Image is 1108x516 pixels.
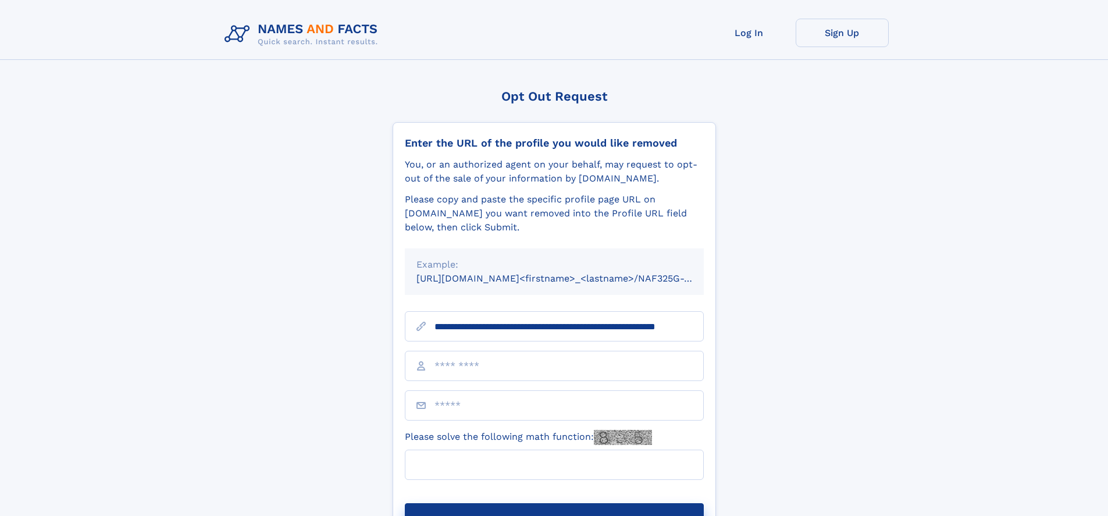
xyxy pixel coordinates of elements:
[405,137,704,150] div: Enter the URL of the profile you would like removed
[405,158,704,186] div: You, or an authorized agent on your behalf, may request to opt-out of the sale of your informatio...
[703,19,796,47] a: Log In
[405,193,704,234] div: Please copy and paste the specific profile page URL on [DOMAIN_NAME] you want removed into the Pr...
[220,19,387,50] img: Logo Names and Facts
[405,430,652,445] label: Please solve the following math function:
[393,89,716,104] div: Opt Out Request
[416,273,726,284] small: [URL][DOMAIN_NAME]<firstname>_<lastname>/NAF325G-xxxxxxxx
[796,19,889,47] a: Sign Up
[416,258,692,272] div: Example:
